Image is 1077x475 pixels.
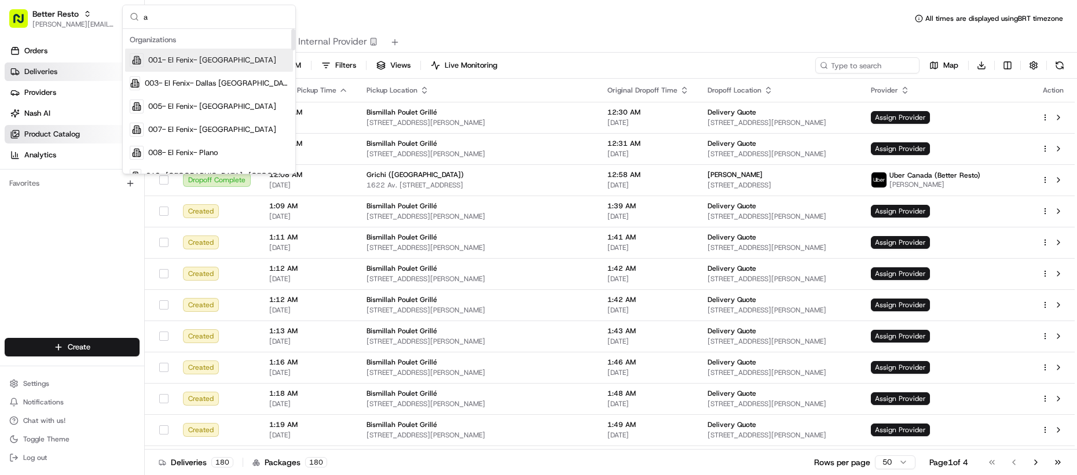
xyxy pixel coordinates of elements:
span: Bismillah Poulet Grillé [367,420,437,429]
span: Assign Provider [871,330,930,343]
span: 1:19 AM [269,420,348,429]
span: [DATE] [269,337,348,346]
span: 12:31 AM [607,139,689,148]
div: Suggestions [123,29,295,174]
div: Action [1041,86,1065,95]
button: Live Monitoring [426,57,503,73]
span: 1:43 AM [607,326,689,336]
div: We're available if you need us! [52,122,159,131]
div: 📗 [12,260,21,269]
span: Provider [871,86,898,95]
span: [DATE] [269,181,348,190]
span: [DATE] [607,212,689,221]
span: Original Pickup Time [269,86,336,95]
button: Filters [316,57,361,73]
span: Providers [24,87,56,98]
span: Delivery Quote [708,326,756,336]
a: Nash AI [5,104,144,123]
span: [DATE] [269,243,348,252]
span: Bismillah Poulet Grillé [367,295,437,304]
span: Assign Provider [871,299,930,311]
span: Bismillah Poulet Grillé [367,233,437,242]
span: [STREET_ADDRESS][PERSON_NAME] [708,305,852,315]
span: Log out [23,453,47,462]
span: Product Catalog [24,129,80,139]
button: Toggle Theme [5,431,140,447]
img: 1736555255976-a54dd68f-1ca7-489b-9aae-adbdc363a1c4 [12,111,32,131]
span: Create [68,342,90,352]
span: [STREET_ADDRESS][PERSON_NAME] [367,337,589,346]
span: Knowledge Base [23,259,89,270]
a: Powered byPylon [82,286,140,296]
div: Favorites [5,174,140,193]
span: Toggle Theme [23,435,69,444]
p: Rows per page [814,456,870,468]
span: Bismillah Poulet Grillé [367,389,437,398]
a: Providers [5,83,144,102]
span: Assign Provider [871,361,930,374]
span: Pylon [115,287,140,296]
span: [STREET_ADDRESS][PERSON_NAME] [708,212,852,221]
span: 008- El Fenix- Plano [148,148,218,158]
span: [PERSON_NAME] [36,179,94,189]
span: [STREET_ADDRESS][PERSON_NAME] [367,274,589,283]
span: 1:48 AM [607,389,689,398]
span: Delivery Quote [708,201,756,211]
span: Bismillah Poulet Grillé [367,358,437,367]
span: Nash AI [24,108,50,119]
span: Delivery Quote [708,264,756,273]
span: 1622 Av. [STREET_ADDRESS] [367,181,589,190]
span: 1:09 AM [269,201,348,211]
span: [STREET_ADDRESS][PERSON_NAME] [367,399,589,408]
span: Dropoff Location [708,86,761,95]
span: 001- El Fenix- [GEOGRAPHIC_DATA] [148,55,276,65]
span: Uber Canada (Better Resto) [889,171,980,180]
span: [STREET_ADDRESS][PERSON_NAME] [708,149,852,159]
img: Lucas Ferreira [12,200,30,218]
button: Better Resto[PERSON_NAME][EMAIL_ADDRESS][DOMAIN_NAME] [5,5,120,32]
img: 1736555255976-a54dd68f-1ca7-489b-9aae-adbdc363a1c4 [23,180,32,189]
span: 1:18 AM [269,389,348,398]
span: Assign Provider [871,236,930,249]
div: 180 [305,457,327,467]
span: [STREET_ADDRESS][PERSON_NAME] [367,149,589,159]
span: [DATE] [269,149,348,159]
span: All times are displayed using BRT timezone [925,14,1063,23]
span: [PERSON_NAME] [708,170,763,179]
span: 005- El Fenix- [GEOGRAPHIC_DATA] [148,101,276,112]
span: Bismillah Poulet Grillé [367,139,437,148]
div: Start new chat [52,111,190,122]
span: [STREET_ADDRESS][PERSON_NAME] [708,430,852,440]
div: Packages [252,456,327,468]
span: [STREET_ADDRESS][PERSON_NAME] [367,368,589,377]
span: [STREET_ADDRESS][PERSON_NAME] [708,337,852,346]
span: Settings [23,379,49,388]
span: 1:11 AM [269,233,348,242]
span: [STREET_ADDRESS][PERSON_NAME] [708,274,852,283]
span: 1:39 AM [607,201,689,211]
span: 12:58 AM [607,170,689,179]
span: Grichi ([GEOGRAPHIC_DATA]) [367,170,464,179]
span: Assign Provider [871,392,930,405]
span: [DATE] [269,399,348,408]
span: 1:42 AM [607,264,689,273]
span: [PERSON_NAME] [889,180,980,189]
span: Pickup Location [367,86,417,95]
span: Bismillah Poulet Grillé [367,326,437,336]
span: Map [943,60,958,71]
span: Orders [24,46,47,56]
a: Deliveries [5,62,144,81]
button: Start new chat [197,114,211,128]
button: Better Resto [32,8,79,20]
div: Page 1 of 4 [929,456,968,468]
span: [STREET_ADDRESS][PERSON_NAME] [367,430,589,440]
span: Analytics [24,150,56,160]
span: Views [390,60,411,71]
span: [DATE] [607,430,689,440]
button: Create [5,338,140,356]
button: Log out [5,450,140,466]
span: Bismillah Poulet Grillé [367,201,437,211]
span: 12:08 AM [269,170,348,179]
div: 💻 [98,260,107,269]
